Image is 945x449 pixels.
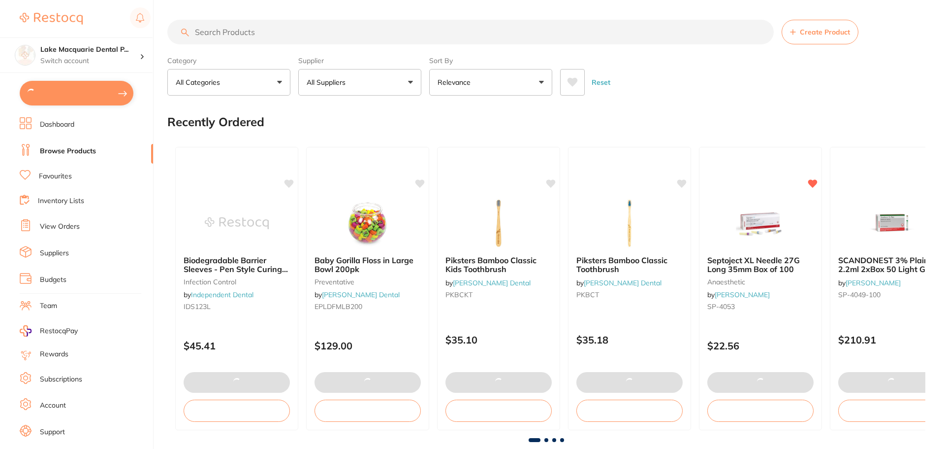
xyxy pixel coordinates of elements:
[576,291,683,299] small: PKBCT
[315,278,421,286] small: preventative
[40,248,69,258] a: Suppliers
[838,291,945,299] small: SP-4049-100
[167,69,290,96] button: All Categories
[838,278,901,287] span: by
[707,303,814,311] small: SP-4053
[20,13,83,25] img: Restocq Logo
[40,375,82,384] a: Subscriptions
[576,334,683,345] p: $35.18
[298,69,421,96] button: All Suppliers
[184,290,253,299] span: by
[589,69,613,96] button: Reset
[20,325,31,337] img: RestocqPay
[859,199,923,248] img: SCANDONEST 3% Plain 2.2ml 2xBox 50 Light Green label
[445,334,552,345] p: $35.10
[40,120,74,130] a: Dashboard
[322,290,400,299] a: [PERSON_NAME] Dental
[184,256,290,274] b: Biodegradable Barrier Sleeves - Pen Style Curing Sleeve (123) ** BUY 5 GET 1 FREE ** - Large (6.5...
[167,20,774,44] input: Search Products
[707,278,814,286] small: anaesthetic
[20,7,83,30] a: Restocq Logo
[315,340,421,351] p: $129.00
[184,278,290,286] small: infection control
[40,146,96,156] a: Browse Products
[191,290,253,299] a: Independent Dental
[576,278,661,287] span: by
[40,275,66,285] a: Budgets
[307,77,349,87] p: All Suppliers
[20,325,78,337] a: RestocqPay
[429,56,552,65] label: Sort By
[782,20,858,44] button: Create Product
[838,256,945,274] b: SCANDONEST 3% Plain 2.2ml 2xBox 50 Light Green label
[336,199,400,248] img: Baby Gorilla Floss in Large Bowl 200pk
[40,401,66,411] a: Account
[205,199,269,248] img: Biodegradable Barrier Sleeves - Pen Style Curing Sleeve (123) ** BUY 5 GET 1 FREE ** - Large (6.5...
[728,199,792,248] img: Septoject XL Needle 27G Long 35mm Box of 100
[40,427,65,437] a: Support
[176,77,224,87] p: All Categories
[715,290,770,299] a: [PERSON_NAME]
[38,196,84,206] a: Inventory Lists
[184,303,290,311] small: IDS123L
[453,278,531,287] a: [PERSON_NAME] Dental
[598,199,661,248] img: Piksters Bamboo Classic Toothbrush
[315,256,421,274] b: Baby Gorilla Floss in Large Bowl 200pk
[707,340,814,351] p: $22.56
[167,115,264,129] h2: Recently Ordered
[576,256,683,274] b: Piksters Bamboo Classic Toothbrush
[445,278,531,287] span: by
[846,278,901,287] a: [PERSON_NAME]
[315,303,421,311] small: EPLDFMLB200
[707,290,770,299] span: by
[40,222,80,232] a: View Orders
[445,291,552,299] small: PKBCKT
[438,77,474,87] p: Relevance
[429,69,552,96] button: Relevance
[40,56,140,66] p: Switch account
[467,199,531,248] img: Piksters Bamboo Classic Kids Toothbrush
[40,326,78,336] span: RestocqPay
[40,301,57,311] a: Team
[40,349,68,359] a: Rewards
[39,172,72,181] a: Favourites
[15,45,35,65] img: Lake Macquarie Dental Practice
[707,256,814,274] b: Septoject XL Needle 27G Long 35mm Box of 100
[800,28,850,36] span: Create Product
[167,56,290,65] label: Category
[838,334,945,345] p: $210.91
[184,340,290,351] p: $45.41
[584,278,661,287] a: [PERSON_NAME] Dental
[298,56,421,65] label: Supplier
[315,290,400,299] span: by
[40,45,140,55] h4: Lake Macquarie Dental Practice
[445,256,552,274] b: Piksters Bamboo Classic Kids Toothbrush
